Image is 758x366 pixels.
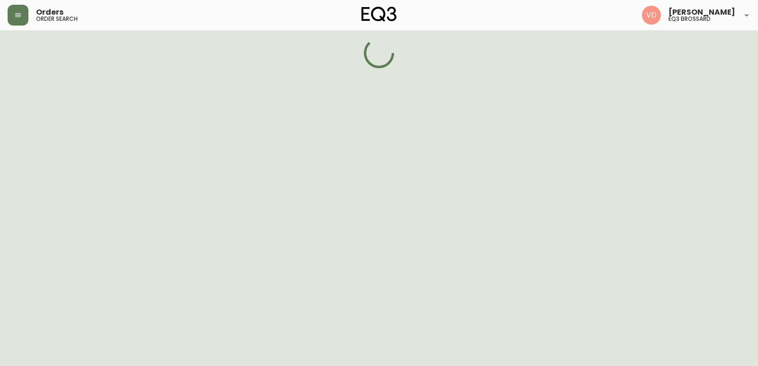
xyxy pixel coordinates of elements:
h5: order search [36,16,78,22]
span: Orders [36,9,63,16]
img: 34cbe8de67806989076631741e6a7c6b [642,6,661,25]
span: [PERSON_NAME] [668,9,735,16]
img: logo [361,7,397,22]
h5: eq3 brossard [668,16,711,22]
